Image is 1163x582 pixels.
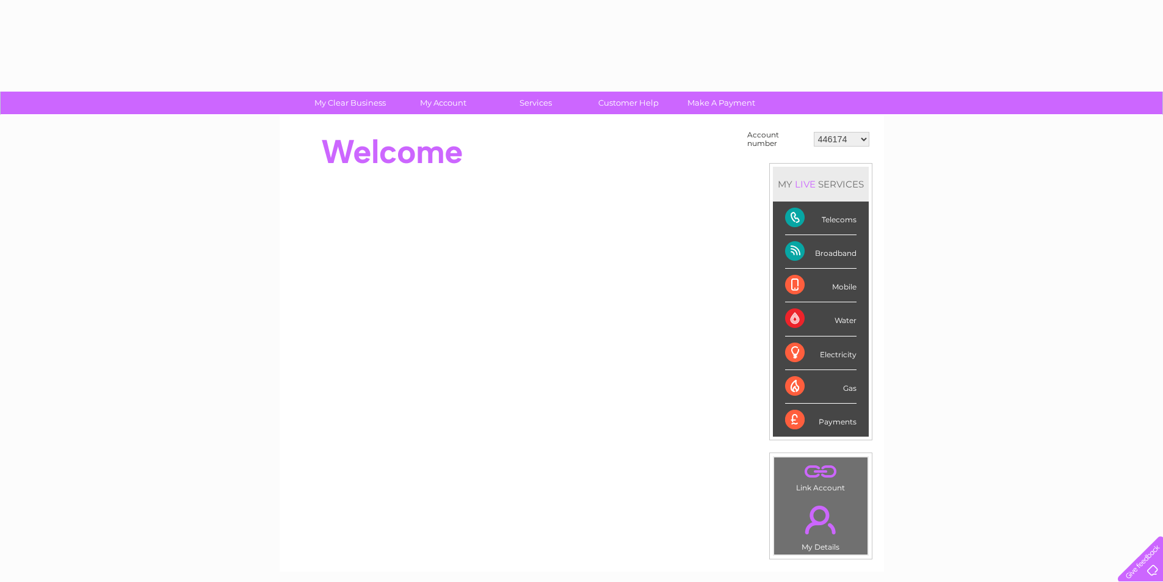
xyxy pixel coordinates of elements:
div: Telecoms [785,202,857,235]
a: Services [485,92,586,114]
div: Gas [785,370,857,404]
td: Link Account [774,457,868,495]
td: My Details [774,495,868,555]
div: Broadband [785,235,857,269]
a: My Account [393,92,493,114]
div: Electricity [785,336,857,370]
div: Payments [785,404,857,437]
a: . [777,498,864,541]
div: MY SERVICES [773,167,869,202]
div: Mobile [785,269,857,302]
a: . [777,460,864,482]
div: Water [785,302,857,336]
a: Customer Help [578,92,679,114]
a: Make A Payment [671,92,772,114]
a: My Clear Business [300,92,400,114]
div: LIVE [792,178,818,190]
td: Account number [744,128,811,151]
